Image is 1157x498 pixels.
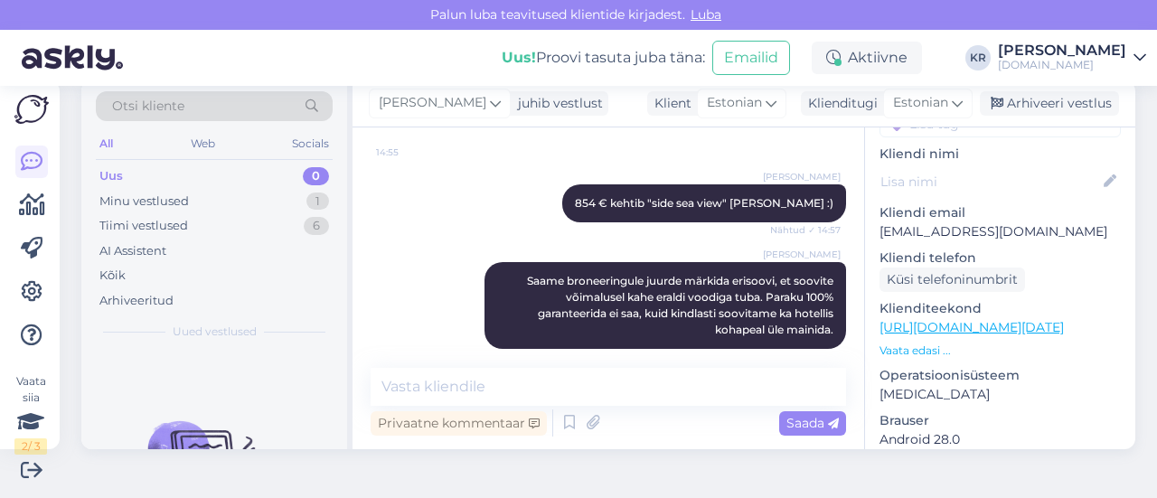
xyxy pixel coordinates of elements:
[880,299,1121,318] p: Klienditeekond
[763,170,841,183] span: [PERSON_NAME]
[303,167,329,185] div: 0
[96,132,117,155] div: All
[99,292,174,310] div: Arhiveeritud
[880,268,1025,292] div: Küsi telefoninumbrit
[99,167,123,185] div: Uus
[685,6,727,23] span: Luba
[502,49,536,66] b: Uus!
[707,93,762,113] span: Estonian
[306,193,329,211] div: 1
[99,217,188,235] div: Tiimi vestlused
[812,42,922,74] div: Aktiivne
[998,43,1146,72] a: [PERSON_NAME][DOMAIN_NAME]
[880,172,1100,192] input: Lisa nimi
[99,193,189,211] div: Minu vestlused
[880,385,1121,404] p: [MEDICAL_DATA]
[801,94,878,113] div: Klienditugi
[880,203,1121,222] p: Kliendi email
[371,411,547,436] div: Privaatne kommentaar
[575,196,833,210] span: 854 € kehtib "side sea view" [PERSON_NAME] :)
[288,132,333,155] div: Socials
[99,242,166,260] div: AI Assistent
[647,94,691,113] div: Klient
[502,47,705,69] div: Proovi tasuta juba täna:
[980,91,1119,116] div: Arhiveeri vestlus
[14,438,47,455] div: 2 / 3
[712,41,790,75] button: Emailid
[99,267,126,285] div: Kõik
[379,93,486,113] span: [PERSON_NAME]
[880,249,1121,268] p: Kliendi telefon
[770,223,841,237] span: Nähtud ✓ 14:57
[511,94,603,113] div: juhib vestlust
[880,343,1121,359] p: Vaata edasi ...
[998,58,1126,72] div: [DOMAIN_NAME]
[880,319,1064,335] a: [URL][DOMAIN_NAME][DATE]
[773,350,841,363] span: 14:58
[786,415,839,431] span: Saada
[880,430,1121,449] p: Android 28.0
[880,222,1121,241] p: [EMAIL_ADDRESS][DOMAIN_NAME]
[112,97,184,116] span: Otsi kliente
[14,95,49,124] img: Askly Logo
[173,324,257,340] span: Uued vestlused
[187,132,219,155] div: Web
[376,146,444,159] span: 14:55
[880,145,1121,164] p: Kliendi nimi
[763,248,841,261] span: [PERSON_NAME]
[965,45,991,70] div: KR
[14,373,47,455] div: Vaata siia
[998,43,1126,58] div: [PERSON_NAME]
[893,93,948,113] span: Estonian
[527,274,836,336] span: Saame broneeringule juurde märkida erisoovi, et soovite võimalusel kahe eraldi voodiga tuba. Para...
[304,217,329,235] div: 6
[880,411,1121,430] p: Brauser
[880,366,1121,385] p: Operatsioonisüsteem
